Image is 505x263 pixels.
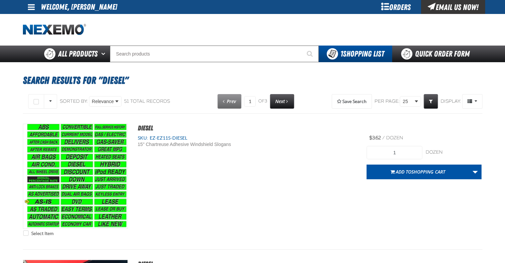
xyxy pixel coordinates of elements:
: View Details of the DIESEL [23,124,127,228]
button: Add toShopping Cart [367,165,469,179]
div: 51 total records [124,98,170,105]
span: $3.62 [369,135,381,141]
span: 25 [403,98,413,105]
span: Sorted By: [60,98,88,104]
div: SKU: [138,135,357,141]
span: Shopping List [340,49,384,59]
input: Select Item [23,230,29,236]
span: of [258,98,267,104]
span: 3 [265,98,267,104]
a: More Actions [469,165,481,179]
input: Search [110,46,319,62]
button: Product Grid Views Toolbar [462,94,482,109]
button: Expand or Collapse Saved Search drop-down to save a search query [332,94,372,109]
div: 15" Chartreuse Adhesive Windshield Slogans [138,141,269,148]
img: DIESEL [23,124,127,228]
input: Current page number [244,96,256,107]
a: Home [23,24,86,36]
button: You have 1 Shopping List. Open to view details [319,46,392,62]
span: All Products [58,48,98,60]
span: dozen [386,135,403,141]
img: Nexemo logo [23,24,86,36]
span: Save Search [342,99,367,104]
strong: 1 [340,49,343,59]
button: Open All Products pages [99,46,110,62]
a: Quick Order Form [392,46,482,62]
span: Display: [441,98,461,104]
div: dozen [426,149,481,156]
label: Select Item [23,230,53,237]
a: Expand or Collapse Grid Filters [424,94,438,109]
span: EZ-EZ115-DIESEL [148,135,187,141]
h1: Search Results for "DIESEL" [23,71,482,89]
button: Start Searching [302,46,319,62]
input: Product Quantity [367,146,422,159]
span: Shopping Cart [411,169,445,175]
span: / [382,135,385,141]
span: Next [275,98,285,104]
a: Next page [270,94,294,109]
button: Rows selection options [44,94,57,109]
span: Per page: [375,98,400,105]
span: Relevance [92,98,114,105]
span: Add to [396,169,445,175]
a: DIESEL [138,124,153,132]
span: Product Grid Views Toolbar [463,94,482,108]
